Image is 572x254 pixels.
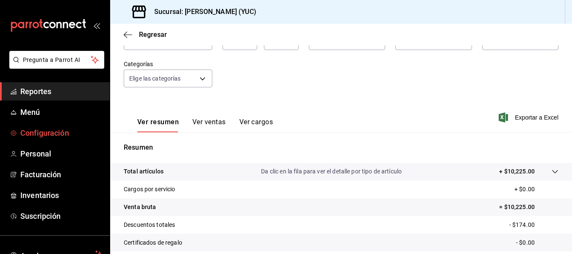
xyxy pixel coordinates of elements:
span: Reportes [20,86,103,97]
span: Configuración [20,127,103,139]
p: + $10,225.00 [499,167,535,176]
button: Ver cargos [239,118,273,132]
span: Suscripción [20,210,103,222]
p: Total artículos [124,167,164,176]
p: Cargos por servicio [124,185,175,194]
p: - $174.00 [509,221,558,229]
p: - $0.00 [516,238,558,247]
p: Certificados de regalo [124,238,182,247]
span: Menú [20,106,103,118]
p: = $10,225.00 [499,203,558,212]
button: Ver ventas [192,118,226,132]
p: Resumen [124,142,558,153]
span: Personal [20,148,103,159]
button: Pregunta a Parrot AI [9,51,104,69]
p: Descuentos totales [124,221,175,229]
div: navigation tabs [137,118,273,132]
span: Regresar [139,31,167,39]
p: + $0.00 [514,185,558,194]
label: Categorías [124,61,212,67]
span: Inventarios [20,190,103,201]
span: Pregunta a Parrot AI [23,56,91,64]
a: Pregunta a Parrot AI [6,61,104,70]
button: open_drawer_menu [93,22,100,29]
button: Ver resumen [137,118,179,132]
p: Venta bruta [124,203,156,212]
button: Exportar a Excel [500,112,558,123]
button: Regresar [124,31,167,39]
p: Da clic en la fila para ver el detalle por tipo de artículo [261,167,402,176]
span: Facturación [20,169,103,180]
span: Elige las categorías [129,74,181,83]
h3: Sucursal: [PERSON_NAME] (YUC) [147,7,256,17]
